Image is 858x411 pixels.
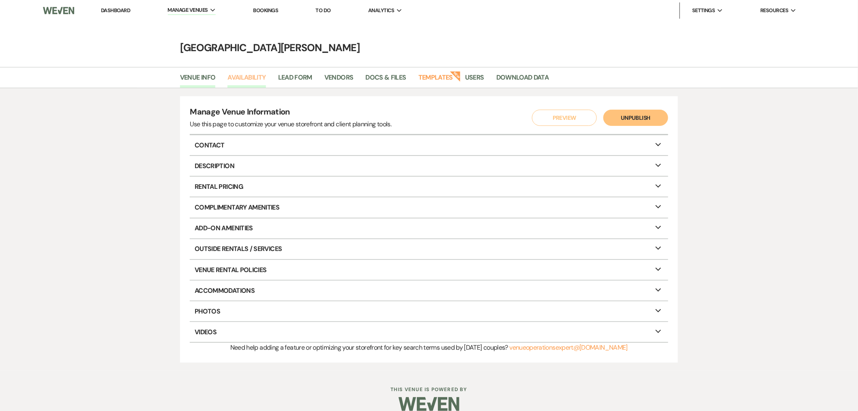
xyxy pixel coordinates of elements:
p: Add-On Amenities [190,218,668,238]
a: Preview [530,110,595,126]
h4: Manage Venue Information [190,106,391,119]
span: Need help adding a feature or optimizing your storefront for key search terms used by [DATE] coup... [230,343,508,352]
p: Venue Rental Policies [190,260,668,280]
img: Weven Logo [43,2,74,19]
span: Resources [760,6,788,15]
p: Complimentary Amenities [190,197,668,217]
h4: [GEOGRAPHIC_DATA][PERSON_NAME] [137,41,721,55]
p: Accommodations [190,281,668,301]
a: Vendors [324,72,354,88]
button: Preview [532,110,597,126]
a: venueoperationsexpert@[DOMAIN_NAME] [510,343,628,352]
strong: New [450,70,461,82]
p: Outside Rentals / Services [190,239,668,259]
a: To Do [316,7,331,14]
a: Users [465,72,484,88]
span: Settings [692,6,715,15]
a: Bookings [253,7,278,14]
div: Use this page to customize your venue storefront and client planning tools. [190,119,391,129]
p: Videos [190,322,668,342]
span: Analytics [368,6,394,15]
a: Lead Form [278,72,312,88]
button: Unpublish [603,110,668,126]
a: Download Data [496,72,549,88]
a: Docs & Files [366,72,406,88]
a: Availability [227,72,266,88]
a: Dashboard [101,7,130,14]
p: Rental Pricing [190,177,668,197]
a: Venue Info [180,72,216,88]
span: Manage Venues [168,6,208,14]
p: Description [190,156,668,176]
p: Photos [190,301,668,321]
a: Templates [418,72,453,88]
p: Contact [190,135,668,155]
